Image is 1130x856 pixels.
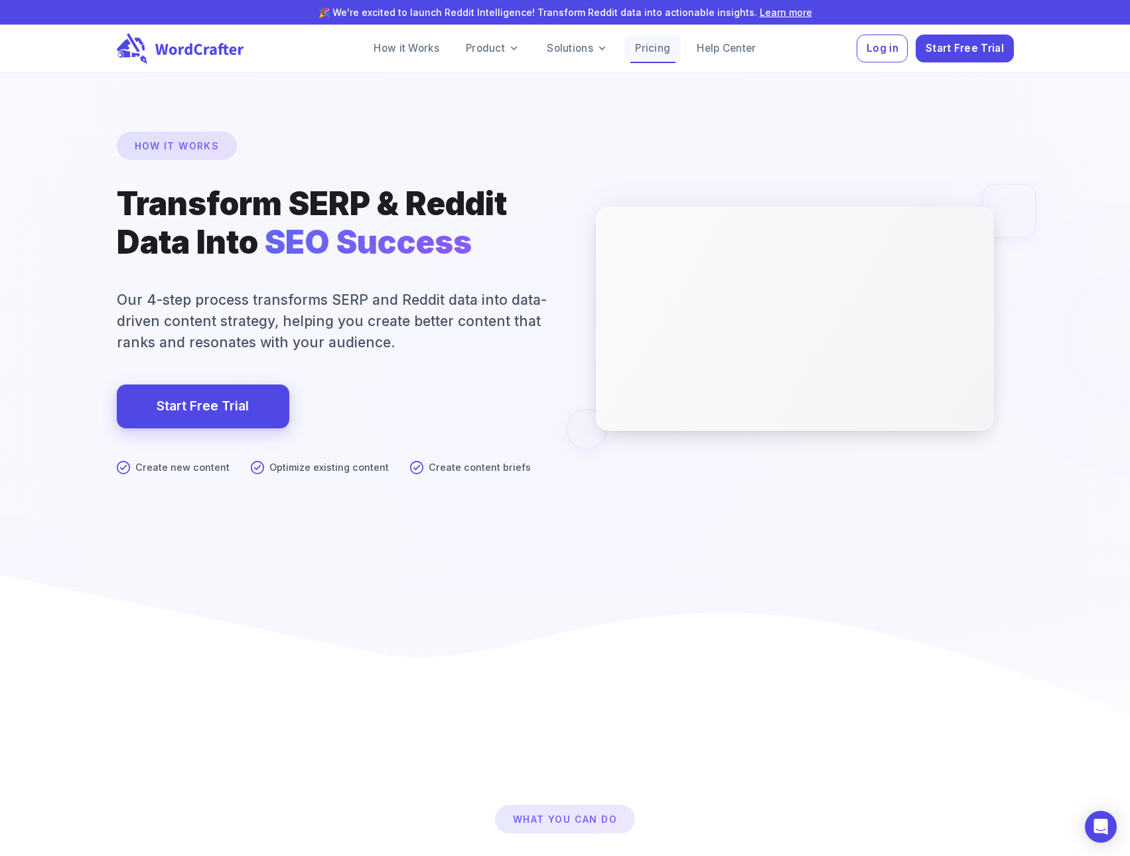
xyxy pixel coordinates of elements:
[857,35,908,63] button: Log in
[926,40,1004,58] span: Start Free Trial
[157,395,249,418] a: Start Free Trial
[1085,811,1117,843] div: Open Intercom Messenger
[760,7,812,18] a: Learn more
[497,807,633,831] p: What You Can Do
[455,35,531,62] a: Product
[686,35,766,62] a: Help Center
[596,207,994,431] iframe: WordCrafter Precision AI
[117,385,289,428] a: Start Free Trial
[916,35,1013,63] button: Start Free Trial
[363,35,450,62] a: How it Works
[624,35,681,62] a: Pricing
[867,40,898,58] span: Log in
[21,5,1109,19] p: 🎉 We're excited to launch Reddit Intelligence! Transform Reddit data into actionable insights.
[536,35,619,62] a: Solutions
